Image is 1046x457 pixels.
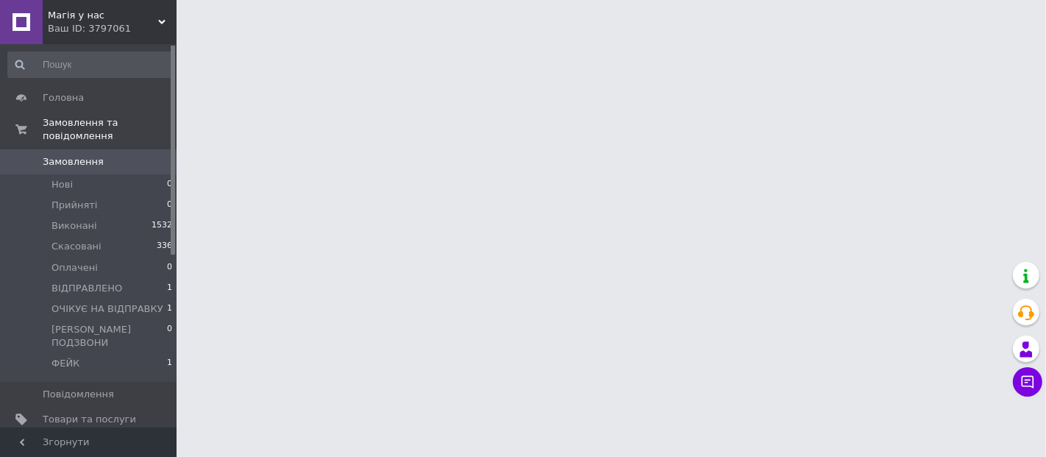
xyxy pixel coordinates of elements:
[43,116,177,143] span: Замовлення та повідомлення
[167,357,172,370] span: 1
[167,178,172,191] span: 0
[7,52,174,78] input: Пошук
[51,219,97,233] span: Виконані
[1013,367,1042,397] button: Чат з покупцем
[43,413,136,426] span: Товари та послуги
[48,22,177,35] div: Ваш ID: 3797061
[157,240,172,253] span: 336
[152,219,172,233] span: 1532
[48,9,158,22] span: Магія у нас
[51,357,79,370] span: ФЕЙК
[167,199,172,212] span: 0
[51,282,122,295] span: ВІДПРАВЛЕНО
[167,282,172,295] span: 1
[167,261,172,274] span: 0
[51,178,73,191] span: Нові
[51,323,167,350] span: [PERSON_NAME] ПОДЗВОНИ
[51,199,97,212] span: Прийняті
[51,261,98,274] span: Оплачені
[51,302,163,316] span: ОЧІКУЄ НА ВІДПРАВКУ
[167,302,172,316] span: 1
[51,240,102,253] span: Скасовані
[43,91,84,104] span: Головна
[167,323,172,350] span: 0
[43,155,104,169] span: Замовлення
[43,388,114,401] span: Повідомлення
